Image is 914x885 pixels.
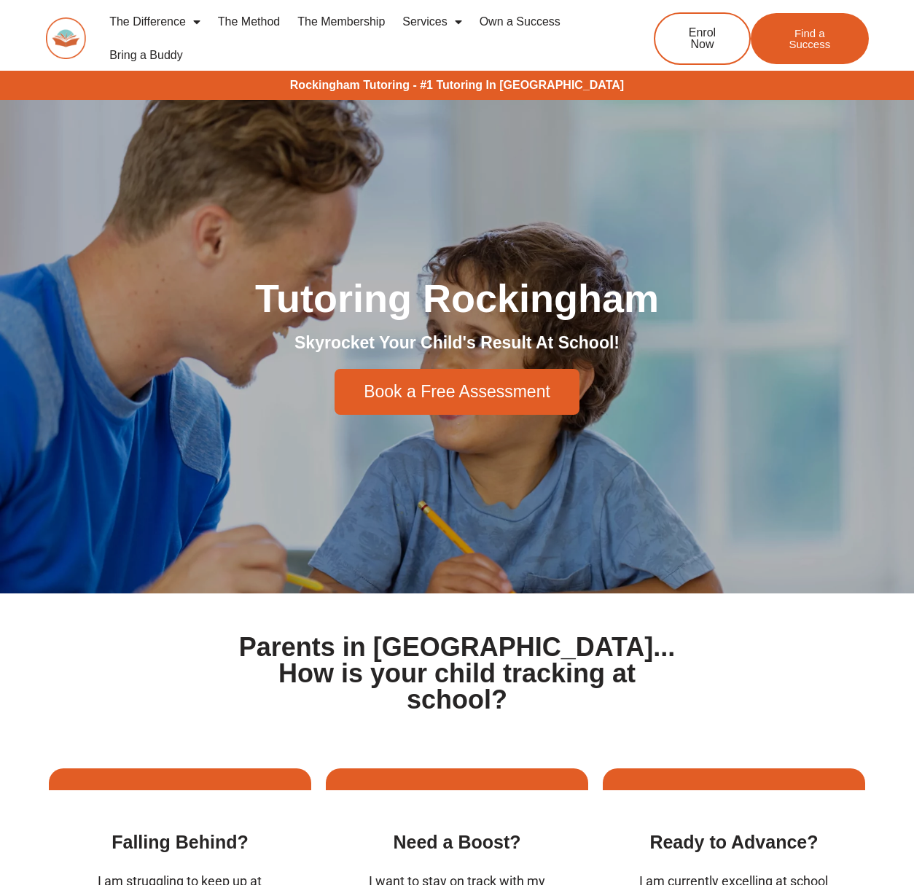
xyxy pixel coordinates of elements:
[289,5,394,39] a: The Membership
[677,27,727,50] span: Enrol Now
[49,332,865,354] h2: Skyrocket Your Child's Result At School!
[751,13,869,64] a: Find a Success
[654,12,751,65] a: Enrol Now
[49,278,865,318] h1: Tutoring Rockingham
[233,634,681,713] h1: Parents in [GEOGRAPHIC_DATA]... How is your child tracking at school?
[101,5,606,72] nav: Menu
[364,383,550,400] span: Book a Free Assessment
[101,39,192,72] a: Bring a Buddy
[101,5,209,39] a: The Difference
[394,5,470,39] a: Services
[209,5,289,39] a: The Method
[471,5,569,39] a: Own a Success
[335,369,579,415] a: Book a Free Assessment
[632,830,836,854] h3: Ready to Advance​?
[78,830,282,854] h3: Falling Behind​?
[773,28,847,50] span: Find a Success
[355,830,559,854] h3: Need a Boost?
